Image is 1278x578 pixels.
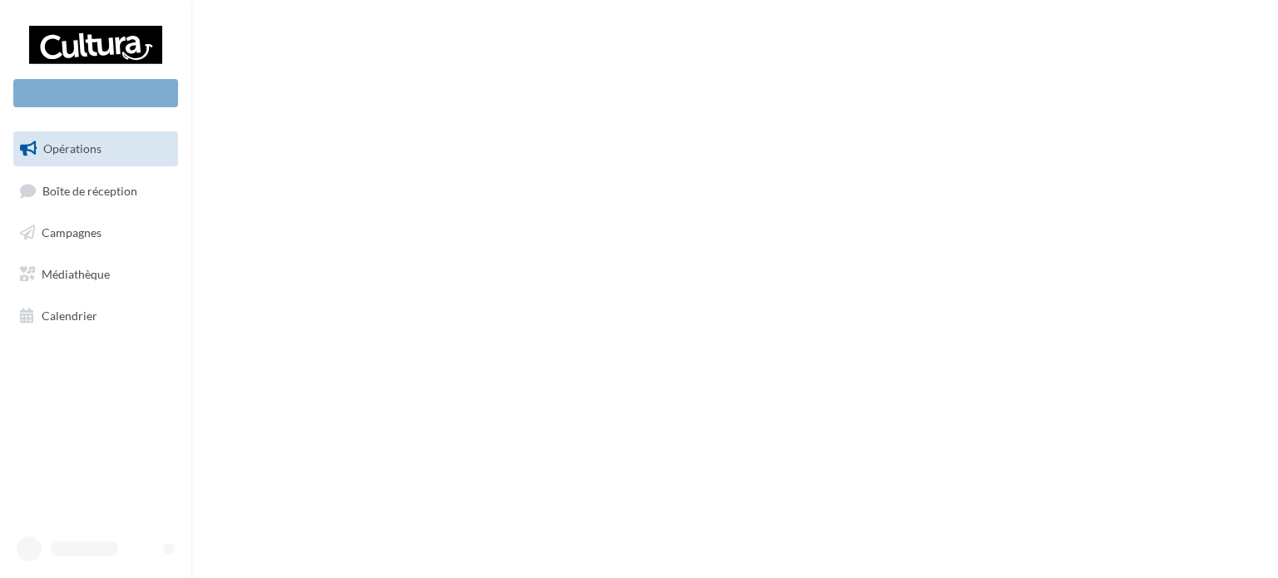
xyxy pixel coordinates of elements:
a: Médiathèque [10,257,181,292]
span: Campagnes [42,225,102,240]
span: Boîte de réception [42,183,137,197]
a: Boîte de réception [10,173,181,209]
a: Opérations [10,131,181,166]
span: Calendrier [42,308,97,322]
a: Campagnes [10,215,181,250]
span: Opérations [43,141,102,156]
div: Nouvelle campagne [13,79,178,107]
a: Calendrier [10,299,181,333]
span: Médiathèque [42,267,110,281]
